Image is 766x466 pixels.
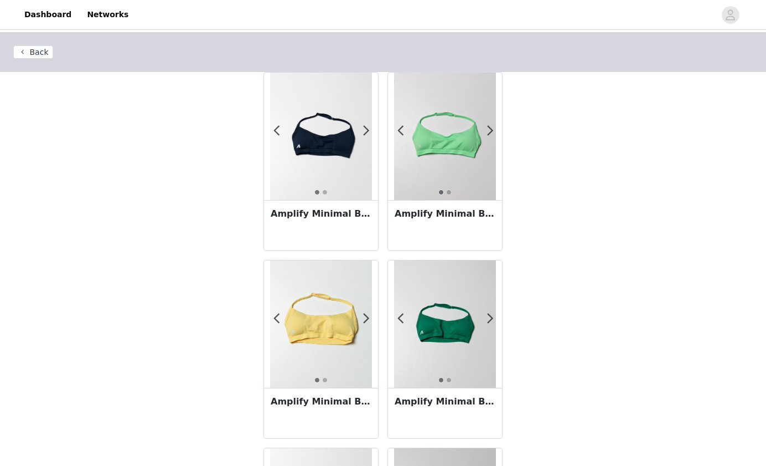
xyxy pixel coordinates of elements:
[438,190,444,195] button: 1
[80,2,135,27] a: Networks
[395,395,495,408] h3: Amplify Minimal Bra - [GEOGRAPHIC_DATA]
[725,6,736,24] div: avatar
[438,377,444,383] button: 1
[446,190,452,195] button: 2
[314,377,320,383] button: 1
[314,190,320,195] button: 1
[446,377,452,383] button: 2
[13,45,53,59] button: Back
[271,395,371,408] h3: Amplify Minimal Bra - Canary
[395,207,495,221] h3: Amplify Minimal Bra - Aurora
[322,190,328,195] button: 2
[322,377,328,383] button: 2
[271,207,371,221] h3: Amplify Minimal Bra - Anchor
[18,2,78,27] a: Dashboard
